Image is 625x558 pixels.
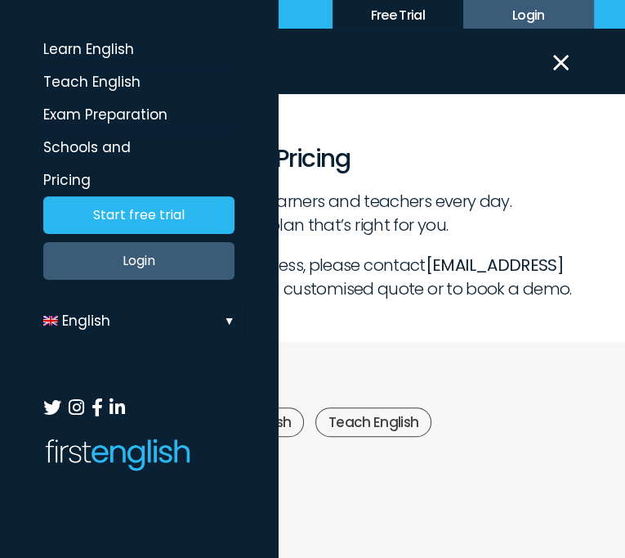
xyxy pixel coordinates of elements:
[62,311,110,331] span: English
[65,245,212,277] a: Login
[33,304,245,337] a: English
[33,33,245,337] ul: Default Menu
[33,164,245,196] a: Pricing
[31,94,594,173] h1: Pricing
[33,131,245,164] a: Schools and Businesses
[31,254,594,301] p: If you are a school or a business, please contact to request a customised quote or to book a demo.
[31,190,594,237] p: Original content for learners and teachers every day. Choose the plan that’s right for you.
[315,407,432,437] label: Teach English
[33,33,245,65] a: Learn English
[212,304,245,336] div: ▼
[65,199,212,232] a: Start free trial
[43,421,190,471] img: First English Logo
[33,65,245,98] a: Teach English
[33,98,245,131] a: Exam Preparation
[507,38,609,83] button: Menu Trigger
